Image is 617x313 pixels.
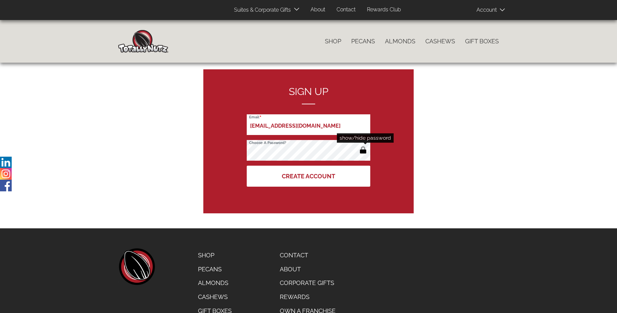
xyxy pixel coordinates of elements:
[305,3,330,16] a: About
[275,290,341,304] a: Rewards
[346,34,380,48] a: Pecans
[247,114,370,135] input: Email
[118,248,155,285] a: home
[275,248,341,262] a: Contact
[337,133,394,143] div: show/hide password
[420,34,460,48] a: Cashews
[193,290,237,304] a: Cashews
[193,262,237,276] a: Pecans
[320,34,346,48] a: Shop
[460,34,504,48] a: Gift Boxes
[275,276,341,290] a: Corporate Gifts
[229,4,293,17] a: Suites & Corporate Gifts
[332,3,361,16] a: Contact
[193,276,237,290] a: Almonds
[362,3,406,16] a: Rewards Club
[247,166,370,187] button: Create Account
[247,86,370,104] h2: Sign up
[380,34,420,48] a: Almonds
[118,30,168,53] img: Home
[275,262,341,276] a: About
[193,248,237,262] a: Shop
